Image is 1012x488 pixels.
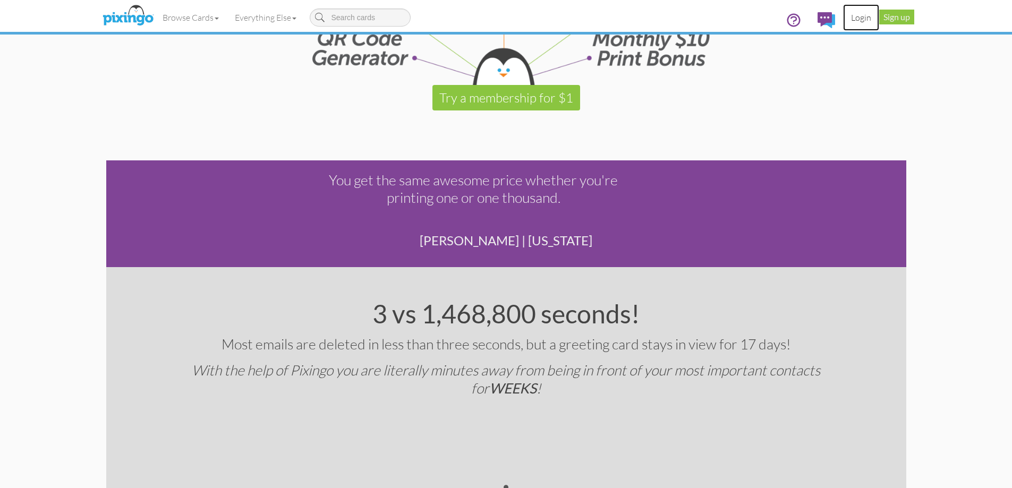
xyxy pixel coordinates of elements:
[489,380,537,397] span: WEEKS
[174,301,838,327] div: 3 vs 1,468,800 seconds!
[314,233,698,267] footer: [PERSON_NAME] | [US_STATE]
[818,12,835,28] img: comments.svg
[174,335,838,353] div: Most emails are deleted in less than three seconds, but a greeting card stays in view for 17 days!
[100,3,156,29] img: pixingo logo
[314,171,633,222] div: You get the same awesome price whether you're printing one or one thousand.
[432,85,580,110] a: Try a membership for $1
[174,361,838,397] div: With the help of Pixingo you are literally minutes away from being in front of your most importan...
[843,4,879,31] a: Login
[310,8,411,27] input: Search cards
[879,10,914,24] a: Sign up
[227,4,304,31] a: Everything Else
[155,4,227,31] a: Browse Cards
